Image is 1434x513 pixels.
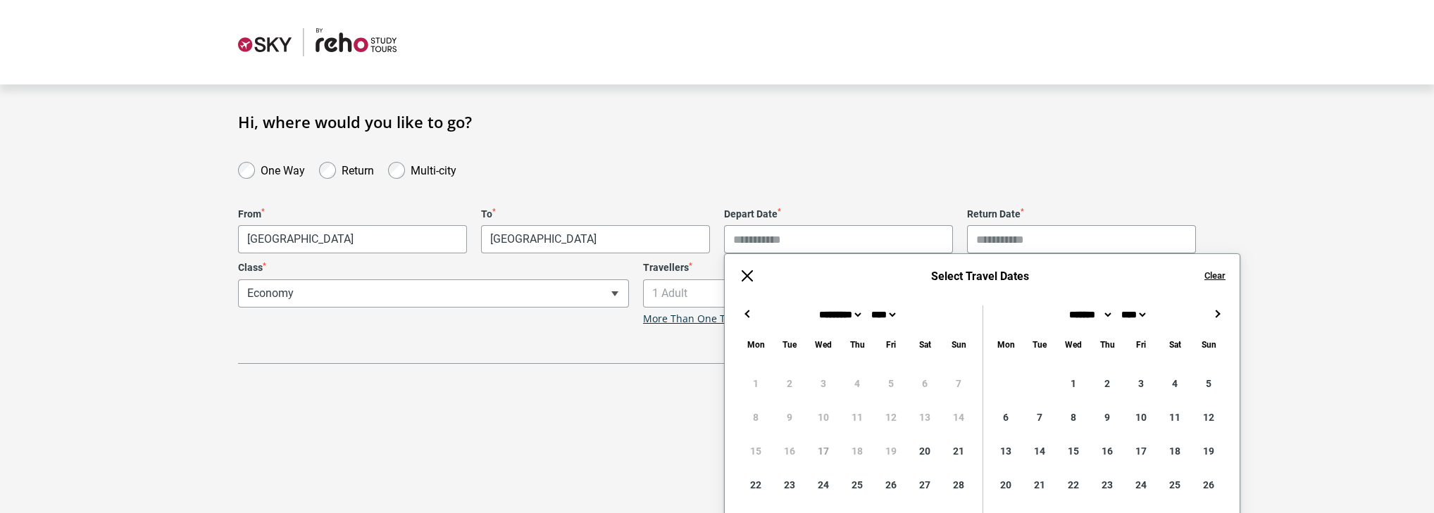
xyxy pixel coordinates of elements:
div: Wednesday [806,336,840,353]
div: 1 [1056,367,1090,400]
button: Clear [1204,270,1226,282]
div: 28 [942,468,975,502]
div: Thursday [1090,336,1124,353]
div: Monday [739,336,773,353]
div: 9 [1090,400,1124,434]
div: Saturday [1158,336,1192,353]
div: Sunday [1192,336,1226,353]
div: 24 [806,468,840,502]
label: Multi-city [411,160,456,177]
a: More Than One Traveller? [643,313,766,325]
div: 3 [1124,367,1158,400]
div: 15 [1056,434,1090,468]
div: 25 [1158,468,1192,502]
div: Tuesday [1023,336,1056,353]
div: 17 [1124,434,1158,468]
div: Wednesday [1056,336,1090,353]
div: 22 [739,468,773,502]
div: 25 [840,468,874,502]
div: 23 [1090,468,1124,502]
div: Friday [874,336,908,353]
div: 21 [942,434,975,468]
div: 26 [1192,468,1226,502]
label: Travellers [643,262,1034,274]
button: → [1209,305,1226,322]
div: 2 [1090,367,1124,400]
label: Class [238,262,629,274]
h1: Hi, where would you like to go? [238,113,1196,131]
label: One Way [261,160,305,177]
div: 21 [1023,468,1056,502]
div: 24 [1124,468,1158,502]
span: 1 Adult [643,279,1034,308]
div: 27 [908,468,942,502]
div: Tuesday [773,336,806,353]
div: 20 [908,434,942,468]
div: 6 [989,400,1023,434]
div: Sunday [942,336,975,353]
span: Economy [238,279,629,308]
div: 8 [1056,400,1090,434]
div: 10 [1124,400,1158,434]
div: 13 [989,434,1023,468]
span: Melbourne, Australia [239,226,466,253]
div: 20 [989,468,1023,502]
label: From [238,208,467,220]
div: 7 [1023,400,1056,434]
span: Phnom Penh, Cambodia [482,226,709,253]
div: 26 [874,468,908,502]
label: Depart Date [724,208,953,220]
label: Return [342,160,374,177]
span: Phnom Penh, Cambodia [481,225,710,253]
div: 18 [1158,434,1192,468]
div: Saturday [908,336,942,353]
button: ← [739,305,756,322]
label: Return Date [967,208,1196,220]
span: Melbourne, Australia [238,225,467,253]
div: 22 [1056,468,1090,502]
div: Thursday [840,336,874,353]
span: 1 Adult [644,280,1033,307]
div: 12 [1192,400,1226,434]
div: 11 [1158,400,1192,434]
h6: Select Travel Dates [770,270,1190,283]
div: 5 [1192,367,1226,400]
div: 4 [1158,367,1192,400]
div: 23 [773,468,806,502]
span: Economy [239,280,628,307]
div: Friday [1124,336,1158,353]
div: 16 [1090,434,1124,468]
div: Monday [989,336,1023,353]
div: 19 [1192,434,1226,468]
div: 14 [1023,434,1056,468]
label: To [481,208,710,220]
